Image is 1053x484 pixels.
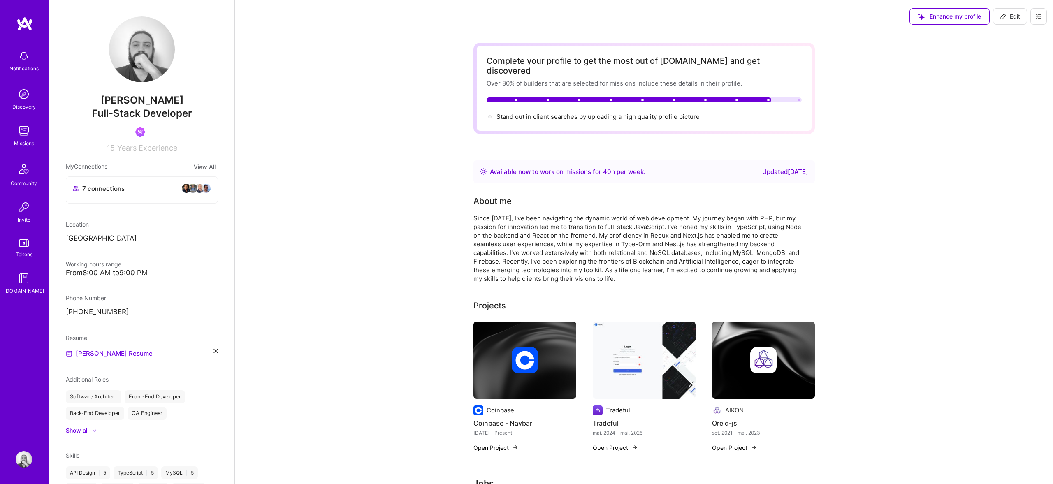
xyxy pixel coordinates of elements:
[918,12,981,21] span: Enhance my profile
[631,444,638,451] img: arrow-right
[1000,12,1020,21] span: Edit
[201,183,211,193] img: avatar
[188,183,198,193] img: avatar
[480,168,487,175] img: Availability
[66,261,121,268] span: Working hours range
[195,183,204,193] img: avatar
[18,215,30,224] div: Invite
[473,214,803,283] div: Since [DATE], I've been navigating the dynamic world of web development. My journey began with PH...
[66,220,218,229] div: Location
[66,162,107,171] span: My Connections
[593,428,696,437] div: mai. 2024 - mai. 2025
[66,407,124,420] div: Back-End Developer
[909,8,990,25] button: Enhance my profile
[473,418,576,428] h4: Coinbase - Navbar
[512,347,538,373] img: Company logo
[66,234,218,243] p: [GEOGRAPHIC_DATA]
[16,123,32,139] img: teamwork
[66,94,218,107] span: [PERSON_NAME]
[66,349,153,359] a: [PERSON_NAME] Resume
[146,470,148,476] span: |
[66,376,109,383] span: Additional Roles
[487,56,802,76] div: Complete your profile to get the most out of [DOMAIN_NAME] and get discovered
[16,86,32,102] img: discovery
[66,350,72,357] img: Resume
[128,407,167,420] div: QA Engineer
[73,185,79,192] i: icon Collaborator
[750,347,777,373] img: Company logo
[66,307,218,317] p: [PHONE_NUMBER]
[512,444,519,451] img: arrow-right
[109,16,175,82] img: User Avatar
[16,16,33,31] img: logo
[496,112,700,121] div: Stand out in client searches by uploading a high quality profile picture
[762,167,808,177] div: Updated [DATE]
[14,451,34,468] a: User Avatar
[125,390,185,403] div: Front-End Developer
[191,162,218,171] button: View All
[66,269,218,277] div: From 8:00 AM to 9:00 PM
[11,179,37,188] div: Community
[14,159,34,179] img: Community
[19,239,29,247] img: tokens
[213,349,218,353] i: icon Close
[66,294,106,301] span: Phone Number
[82,184,125,193] span: 7 connections
[490,167,645,177] div: Available now to work on missions for h per week .
[593,443,638,452] button: Open Project
[66,390,121,403] div: Software Architect
[186,470,188,476] span: |
[473,299,506,312] div: Projects
[487,79,802,88] div: Over 80% of builders that are selected for missions include these details in their profile.
[16,270,32,287] img: guide book
[161,466,198,479] div: MySQL 5
[993,8,1027,25] button: Edit
[473,428,576,437] div: [DATE] - Present
[712,322,815,399] img: cover
[135,127,145,137] img: Been on Mission
[725,406,744,415] div: AIKON
[9,64,39,73] div: Notifications
[712,405,722,415] img: Company logo
[606,406,630,415] div: Tradeful
[593,322,696,399] img: Tradeful
[66,176,218,204] button: 7 connectionsavataravataravataravatar
[712,418,815,428] h4: Oreid-js
[712,443,757,452] button: Open Project
[107,144,115,152] span: 15
[92,107,192,119] span: Full-Stack Developer
[603,168,611,176] span: 40
[16,250,32,259] div: Tokens
[473,405,483,415] img: Company logo
[181,183,191,193] img: avatar
[16,199,32,215] img: Invite
[66,466,110,479] div: API Design 5
[712,428,815,437] div: set. 2021 - mai. 2023
[98,470,100,476] span: |
[918,14,925,20] i: icon SuggestedTeams
[487,406,514,415] div: Coinbase
[473,322,576,399] img: cover
[16,451,32,468] img: User Avatar
[593,418,696,428] h4: Tradeful
[66,426,88,435] div: Show all
[473,443,519,452] button: Open Project
[751,444,757,451] img: arrow-right
[66,452,79,459] span: Skills
[473,195,512,207] div: About me
[14,139,34,148] div: Missions
[16,48,32,64] img: bell
[117,144,177,152] span: Years Experience
[12,102,36,111] div: Discovery
[114,466,158,479] div: TypeScript 5
[4,287,44,295] div: [DOMAIN_NAME]
[593,405,603,415] img: Company logo
[66,334,87,341] span: Resume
